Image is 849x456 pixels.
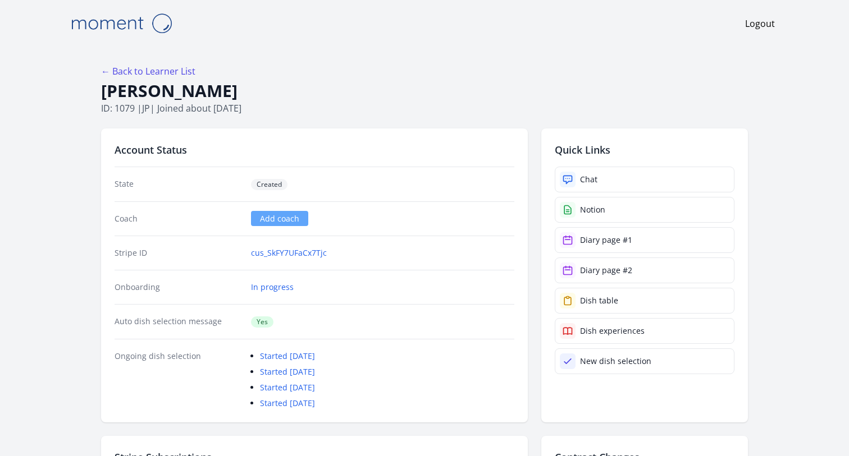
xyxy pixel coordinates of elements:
a: cus_SkFY7UFaCx7Tjc [251,247,327,259]
a: Started [DATE] [260,398,315,408]
dt: Stripe ID [115,247,242,259]
a: Add coach [251,211,308,226]
a: In progress [251,282,294,293]
a: Logout [745,17,775,30]
p: ID: 1079 | | Joined about [DATE] [101,102,748,115]
h2: Account Status [115,142,514,158]
div: Notion [580,204,605,215]
span: jp [142,102,150,114]
div: Dish experiences [580,325,645,337]
a: New dish selection [555,348,734,374]
a: Dish table [555,288,734,314]
a: ← Back to Learner List [101,65,195,77]
a: Dish experiences [555,318,734,344]
a: Started [DATE] [260,382,315,393]
span: Created [251,179,287,190]
dt: Ongoing dish selection [115,351,242,409]
dt: Onboarding [115,282,242,293]
a: Diary page #2 [555,257,734,283]
div: New dish selection [580,356,651,367]
dt: State [115,178,242,190]
div: Chat [580,174,597,185]
div: Diary page #1 [580,234,632,246]
div: Diary page #2 [580,265,632,276]
a: Started [DATE] [260,351,315,361]
h1: [PERSON_NAME] [101,80,748,102]
div: Dish table [580,295,618,306]
span: Yes [251,316,273,328]
dt: Coach [115,213,242,224]
a: Started [DATE] [260,366,315,377]
a: Diary page #1 [555,227,734,253]
dt: Auto dish selection message [115,316,242,328]
a: Chat [555,167,734,192]
a: Notion [555,197,734,223]
img: Moment [65,9,177,38]
h2: Quick Links [555,142,734,158]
